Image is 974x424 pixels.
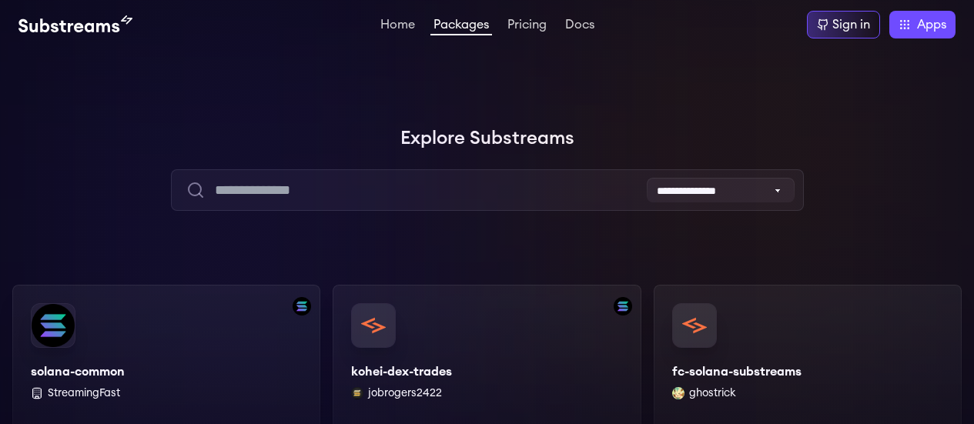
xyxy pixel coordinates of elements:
[504,18,550,34] a: Pricing
[18,15,132,34] img: Substream's logo
[377,18,418,34] a: Home
[689,386,736,401] button: ghostrick
[430,18,492,35] a: Packages
[293,297,311,315] img: Filter by solana network
[368,386,442,401] button: jobrogers2422
[12,123,962,154] h1: Explore Substreams
[807,11,880,38] a: Sign in
[832,15,870,34] div: Sign in
[917,15,946,34] span: Apps
[614,297,632,315] img: Filter by solana network
[48,386,120,401] button: StreamingFast
[562,18,597,34] a: Docs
